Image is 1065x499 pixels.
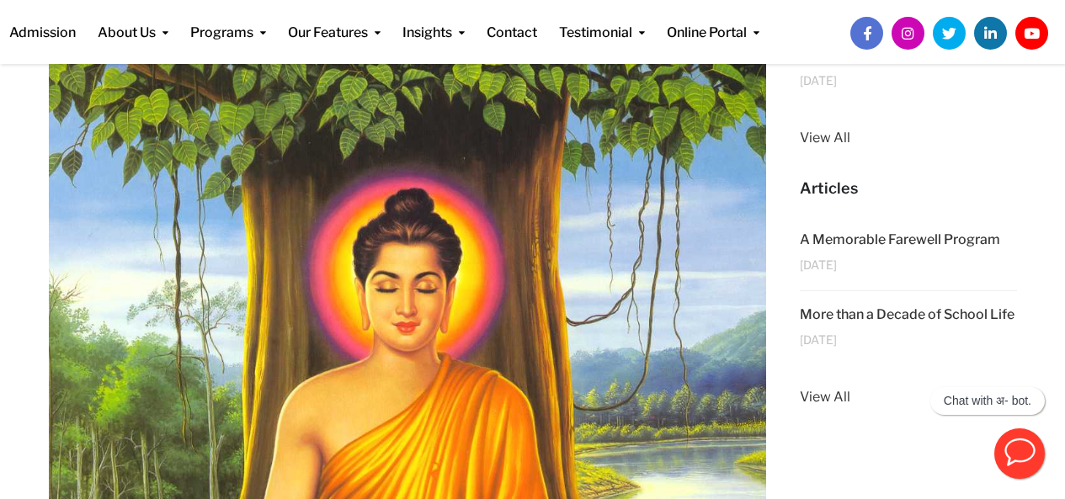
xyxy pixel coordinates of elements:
[800,333,837,346] span: [DATE]
[800,178,1017,199] h5: Articles
[800,258,837,271] span: [DATE]
[944,394,1031,408] p: Chat with अ- bot.
[800,231,1000,247] a: A Memorable Farewell Program
[800,74,837,87] span: [DATE]
[800,306,1014,322] a: More than a Decade of School Life
[800,127,1017,149] a: View All
[800,386,1017,408] a: View All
